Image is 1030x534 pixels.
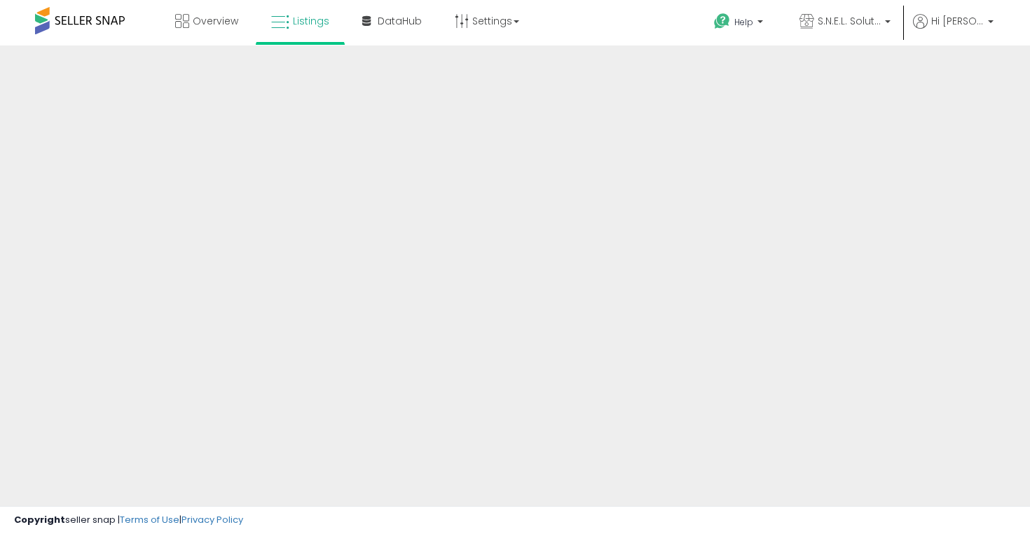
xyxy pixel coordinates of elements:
strong: Copyright [14,513,65,526]
span: Overview [193,14,238,28]
a: Privacy Policy [181,513,243,526]
span: Help [734,16,753,28]
span: Listings [293,14,329,28]
span: Hi [PERSON_NAME] [931,14,984,28]
span: DataHub [378,14,422,28]
i: Get Help [713,13,731,30]
a: Hi [PERSON_NAME] [913,14,994,45]
a: Terms of Use [120,513,179,526]
div: seller snap | | [14,514,243,527]
span: S.N.E.L. Solutions [818,14,881,28]
a: Help [703,2,777,45]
